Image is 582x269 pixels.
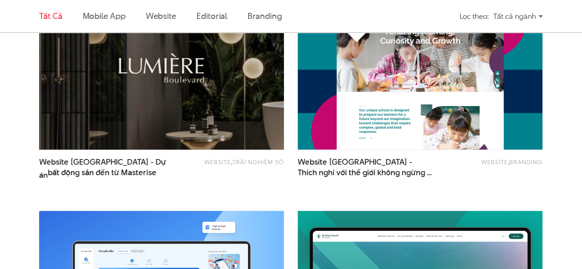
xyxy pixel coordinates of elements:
a: Website [GEOGRAPHIC_DATA] -Thích nghi với thế giới không ngừng chuyển động [298,156,432,177]
span: Thích nghi với thế giới không ngừng chuyển động [298,167,432,177]
div: , [186,156,284,173]
a: Trải nghiệm số [232,157,284,166]
div: Lọc theo: [460,8,489,24]
a: Website [GEOGRAPHIC_DATA] - Dự ánbất động sản đến từ Masterise [39,156,174,177]
a: Website [146,10,176,22]
a: Branding [248,10,282,22]
span: bất động sản đến từ Masterise [48,167,156,177]
a: Branding [509,157,542,166]
a: Website [204,157,231,166]
a: Website [481,157,508,166]
div: , [444,156,542,173]
a: Mobile app [82,10,125,22]
a: Editorial [196,10,227,22]
a: Tất cả [39,10,62,22]
span: Website [GEOGRAPHIC_DATA] - Dự án [39,156,174,177]
div: Tất cả ngành [493,8,543,24]
span: Website [GEOGRAPHIC_DATA] - [298,156,432,177]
